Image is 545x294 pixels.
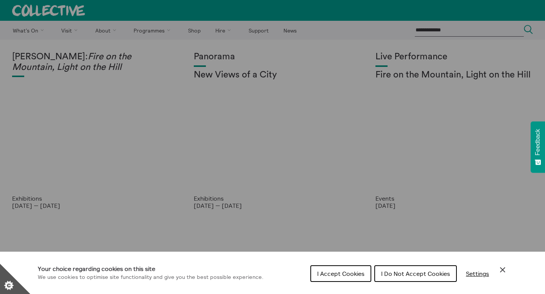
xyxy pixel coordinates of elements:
[38,273,263,282] p: We use cookies to optimise site functionality and give you the best possible experience.
[38,264,263,273] h1: Your choice regarding cookies on this site
[310,265,371,282] button: I Accept Cookies
[531,121,545,173] button: Feedback - Show survey
[381,270,450,277] span: I Do Not Accept Cookies
[317,270,364,277] span: I Accept Cookies
[534,129,541,155] span: Feedback
[466,270,489,277] span: Settings
[374,265,457,282] button: I Do Not Accept Cookies
[460,266,495,281] button: Settings
[498,265,507,274] button: Close Cookie Control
